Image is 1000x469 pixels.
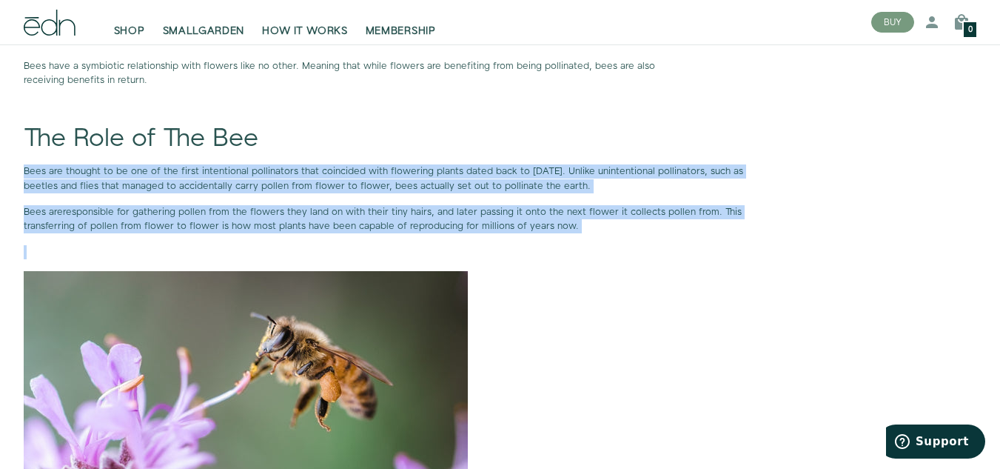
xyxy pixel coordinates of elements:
[366,24,436,39] span: MEMBERSHIP
[24,164,743,192] span: Bees are thought to be one of the first intentional pollinators that coincided with flowering pla...
[968,26,973,34] span: 0
[262,24,347,39] span: HOW IT WORKS
[105,6,154,39] a: SHOP
[253,6,356,39] a: HOW IT WORKS
[24,205,745,233] p: responsible for gathering pollen from the flowers they land on with their tiny hairs, and later p...
[24,59,745,87] p: Bees have a symbiotic relationship with flowers like no other. Meaning that while flowers are ben...
[154,6,254,39] a: SMALLGARDEN
[24,205,63,219] span: Bees are
[24,125,745,153] h1: The Role of The Bee
[357,6,445,39] a: MEMBERSHIP
[871,12,914,33] button: BUY
[114,24,145,39] span: SHOP
[163,24,245,39] span: SMALLGARDEN
[886,425,985,462] iframe: Opens a widget where you can find more information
